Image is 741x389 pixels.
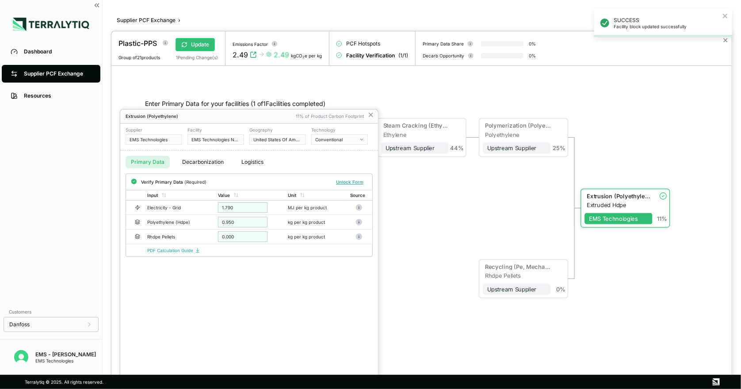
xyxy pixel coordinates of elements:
[722,12,729,19] button: close
[288,219,337,225] div: kg per kg product
[218,217,267,227] div: 0.950
[253,137,302,142] div: United States Of America
[218,202,267,213] div: 1.790
[126,127,182,132] div: Supplier
[236,156,269,168] button: Logistics
[184,179,206,185] span: (Required)
[126,134,182,145] button: EMS Technologies
[147,193,158,198] div: Input
[311,127,368,132] div: Technology
[147,234,204,239] div: Rhdpe Pellets
[120,151,378,174] div: RFI tabs
[177,156,229,168] button: Decarbonization
[350,193,365,198] div: Source
[614,17,720,24] p: SUCCESS
[147,248,200,253] a: PDF Calculation Guide
[147,219,204,225] div: Polyethylene (Hdpe)
[141,179,206,185] div: Verify Primary Data
[296,113,364,119] div: 11% of Product Carbon Footprint
[187,134,244,145] button: EMS Technologies NA LLC - [GEOGRAPHIC_DATA]
[249,127,306,132] div: Geography
[218,231,267,242] div: 0.000
[147,205,204,210] div: Electricity - Grid
[126,156,170,168] button: Primary Data
[191,137,240,142] div: EMS Technologies NA LLC - [GEOGRAPHIC_DATA]
[187,127,244,132] div: Facility
[614,24,720,29] p: Facility block updated successfully
[249,134,306,145] button: United States Of America
[288,193,296,198] div: Unit
[288,234,337,239] div: kg per kg product
[130,137,178,142] div: EMS Technologies
[311,134,368,145] button: Conventional
[218,193,230,198] div: Value
[126,113,291,119] div: Extrusion (Polyethylene)
[332,178,367,186] button: Unlock Form
[288,205,337,210] div: MJ per kg product
[315,137,358,142] div: Conventional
